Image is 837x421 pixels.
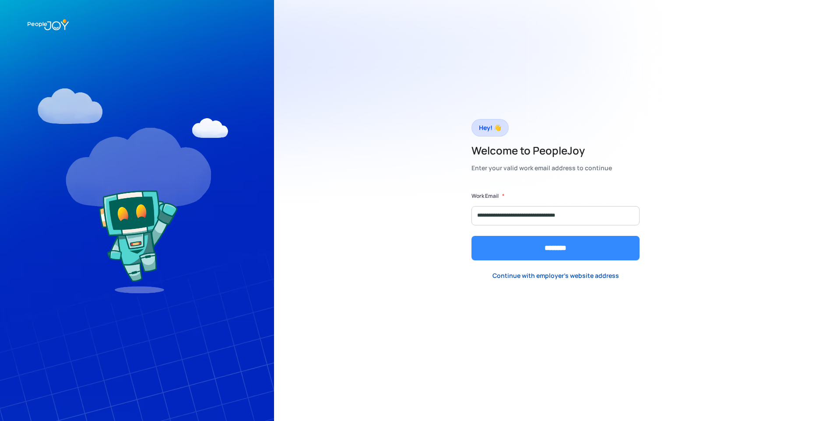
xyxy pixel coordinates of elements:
[471,192,499,200] label: Work Email
[471,144,612,158] h2: Welcome to PeopleJoy
[479,122,501,134] div: Hey! 👋
[471,162,612,174] div: Enter your valid work email address to continue
[492,271,619,280] div: Continue with employer's website address
[485,267,626,285] a: Continue with employer's website address
[471,192,640,260] form: Form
